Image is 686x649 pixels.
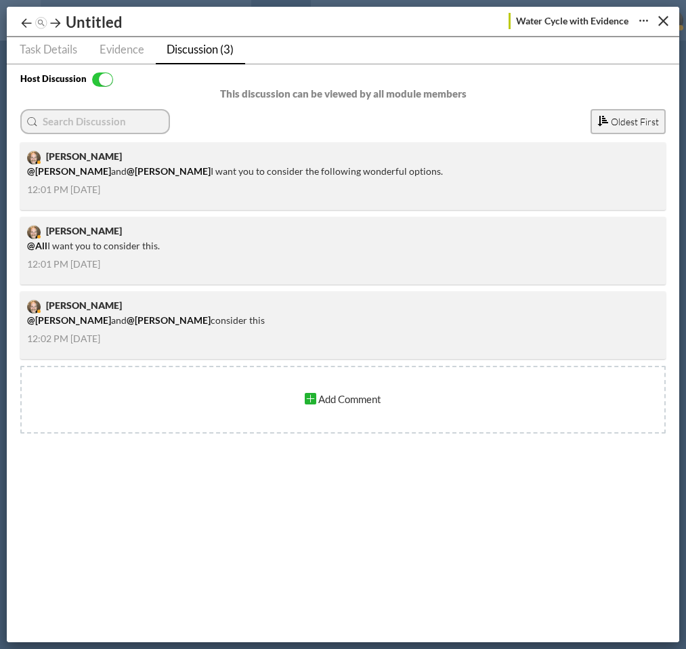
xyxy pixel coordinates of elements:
span: Water Cycle with Evidence [516,14,628,28]
a: Water Cycle with Evidence [509,13,628,29]
div: 12:01 PM [DATE] [27,182,659,196]
span: Yes [99,73,112,86]
span: @[PERSON_NAME] [27,314,111,326]
span: Discussion (3) [167,43,234,56]
span: @[PERSON_NAME] [27,165,111,177]
span: @[PERSON_NAME] [127,314,211,326]
span: [PERSON_NAME] [46,225,122,236]
div: Add Comment [301,389,385,410]
div: Untitled [62,12,126,33]
span: [PERSON_NAME] [46,299,122,311]
input: Search Discussion [37,112,163,131]
span: @[PERSON_NAME] [127,165,211,177]
a: Discussion (3) [156,37,245,64]
strong: This discussion can be viewed by all module members [220,87,467,100]
p: and I want you to consider the following wonderful options. [27,164,659,182]
p: and consider this [27,313,659,331]
a: Evidence [89,37,156,63]
span: Evidence [100,43,144,56]
img: image [27,151,41,165]
span: Task Details [20,43,77,56]
h6: Host Discussion [20,74,87,84]
p: I want you to consider this. [27,238,659,257]
div: 12:01 PM [DATE] [27,257,659,271]
img: image [27,226,41,239]
img: image [27,300,41,314]
div: 12:02 PM [DATE] [27,331,659,346]
button: Close [653,10,674,31]
a: Task Details [6,37,89,63]
button: Oldest First [591,109,666,134]
span: [PERSON_NAME] [46,150,122,162]
span: @All [27,240,47,251]
img: jump-nav [35,17,48,30]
